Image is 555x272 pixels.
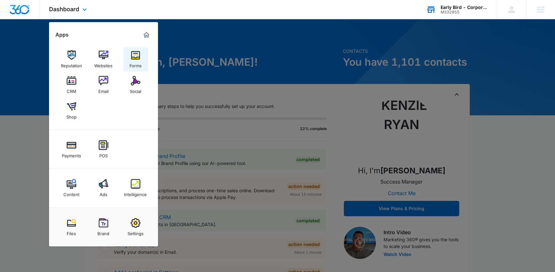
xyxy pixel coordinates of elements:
a: Settings [123,215,148,239]
div: Forms [129,60,142,68]
div: Brand [97,228,109,236]
div: Payments [62,150,81,158]
div: account name [441,5,487,10]
a: Ads [91,176,116,200]
div: Reputation [61,60,82,68]
div: Content [63,189,79,197]
div: Intelligence [124,189,147,197]
div: Email [98,86,109,94]
a: Reputation [59,47,84,71]
a: Payments [59,137,84,161]
a: CRM [59,73,84,97]
div: CRM [67,86,76,94]
a: Shop [59,98,84,123]
a: Marketing 360® Dashboard [141,30,152,40]
a: Files [59,215,84,239]
a: Email [91,73,116,97]
div: Websites [94,60,112,68]
div: account id [441,10,487,14]
a: Content [59,176,84,200]
div: Social [130,86,141,94]
a: Social [123,73,148,97]
a: Websites [91,47,116,71]
h2: Apps [55,32,69,38]
div: Shop [66,111,77,120]
a: Intelligence [123,176,148,200]
a: Forms [123,47,148,71]
div: Ads [100,189,107,197]
span: Dashboard [49,6,79,12]
div: Files [67,228,76,236]
a: POS [91,137,116,161]
a: Brand [91,215,116,239]
div: POS [99,150,108,158]
div: Settings [128,228,144,236]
